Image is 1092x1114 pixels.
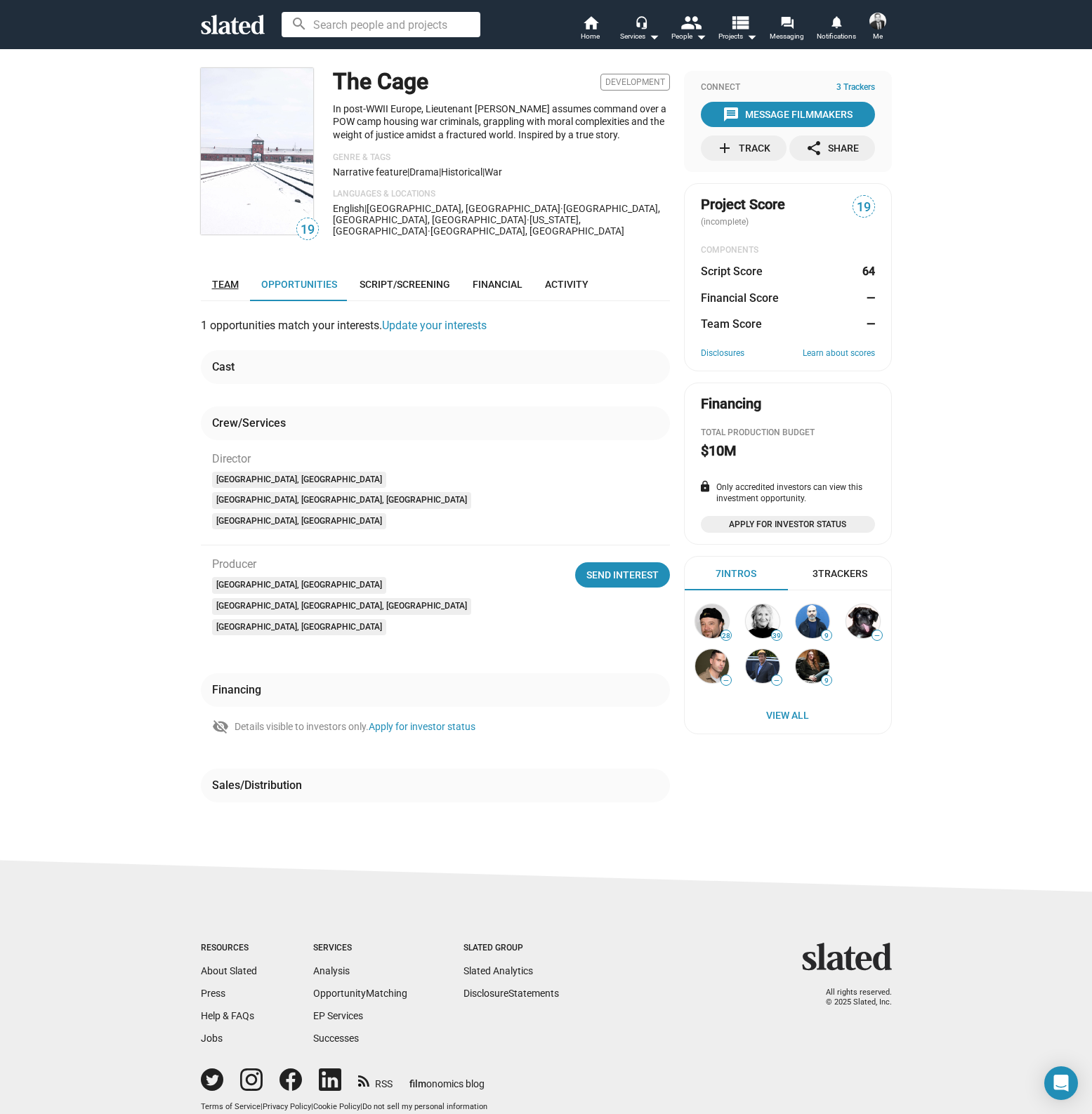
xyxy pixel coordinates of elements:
span: Projects [718,28,757,45]
img: Ken mandeville [746,649,779,683]
span: | [439,166,441,178]
p: All rights reserved. © 2025 Slated, Inc. [811,988,892,1008]
span: | [311,1102,313,1111]
span: Apply for Investor Status [709,517,867,531]
button: Message Filmmakers [701,102,875,127]
a: Disclosures [701,348,744,359]
div: Cast [212,359,235,374]
mat-icon: add [716,140,733,157]
div: Financing [212,682,261,697]
dt: Script Score [701,264,763,279]
a: Messaging [763,14,812,45]
a: Successes [313,1033,359,1044]
div: Details visible to investors only. [235,720,475,734]
dt: Financial Score [701,291,779,305]
div: Message Filmmakers [723,102,853,127]
span: English [333,203,364,214]
mat-chip: [GEOGRAPHIC_DATA], [GEOGRAPHIC_DATA], [GEOGRAPHIC_DATA] [212,492,471,509]
button: Track [701,135,787,161]
span: film [409,1078,426,1089]
span: [GEOGRAPHIC_DATA], [GEOGRAPHIC_DATA], [GEOGRAPHIC_DATA] [333,203,660,225]
a: DisclosureStatements [463,988,559,999]
mat-chip: [GEOGRAPHIC_DATA], [GEOGRAPHIC_DATA] [212,577,386,594]
div: Share [805,135,859,161]
span: — [872,632,882,639]
input: Search people and projects [282,12,480,37]
span: View All [699,703,877,728]
a: Activity [534,267,600,301]
img: Art Arutyunyan [796,604,829,638]
div: Track [716,135,770,161]
div: Total Production budget [701,427,875,439]
a: Opportunities [250,267,348,301]
a: Help & FAQs [201,1010,254,1021]
span: Activity [545,279,588,290]
div: Services [620,28,659,45]
span: 9 [822,632,831,640]
div: 3 Trackers [813,567,867,581]
span: — [772,677,782,684]
div: Financing [701,394,761,413]
mat-icon: view_list [729,12,749,32]
span: [GEOGRAPHIC_DATA], [GEOGRAPHIC_DATA] [430,225,624,237]
a: View All [688,703,888,728]
span: Notifications [817,28,856,45]
img: Mike Hall [796,649,829,683]
div: Crew/Services [212,416,286,430]
a: Cookie Policy [313,1102,360,1111]
button: People [664,14,713,45]
span: Team [212,279,239,290]
span: Financial [473,279,522,290]
span: | [360,1102,362,1111]
span: Home [581,28,600,45]
span: Drama [409,166,439,178]
div: Connect [701,82,875,93]
span: | [364,203,367,214]
button: Share [789,135,875,161]
mat-chip: [GEOGRAPHIC_DATA], [GEOGRAPHIC_DATA], [GEOGRAPHIC_DATA] [212,598,471,615]
span: Messaging [770,28,804,45]
a: Terms of Service [201,1102,261,1111]
span: · [527,214,529,225]
span: Producer [212,557,256,571]
a: Notifications [812,14,861,45]
button: Services [615,14,664,45]
img: Sharon Bruneau [846,604,880,638]
mat-icon: visibility_off [212,718,229,735]
mat-icon: message [723,106,739,123]
span: 19 [297,220,318,239]
h2: $10M [701,442,736,460]
mat-icon: home [582,14,599,31]
a: Financial [461,267,534,301]
mat-icon: notifications [829,15,843,28]
span: | [261,1102,263,1111]
span: Historical [441,166,482,178]
span: · [428,225,430,237]
div: COMPONENTS [701,245,875,256]
img: Jose Velazquez [869,13,886,29]
mat-icon: arrow_drop_down [645,28,662,45]
div: Only accredited investors can view this investment opportunity. [701,482,875,505]
div: Resources [201,943,257,954]
dd: — [862,291,875,305]
a: Slated Analytics [463,965,533,976]
a: Jobs [201,1033,223,1044]
mat-icon: arrow_drop_down [743,28,760,45]
span: 9 [822,677,831,685]
p: In post-WWII Europe, Lieutenant [PERSON_NAME] assumes command over a POW camp housing war crimina... [333,102,670,142]
span: Project Score [701,195,785,214]
a: Learn about scores [803,348,875,359]
img: The Cage [201,68,313,234]
div: Slated Group [463,943,559,954]
mat-icon: arrow_drop_down [692,28,709,45]
a: Update your interests [382,319,487,332]
a: Script/Screening [348,267,461,301]
p: Genre & Tags [333,152,670,164]
a: About Slated [201,965,257,976]
span: Development [600,74,670,91]
div: Open Intercom Messenger [1044,1066,1078,1100]
div: 7 Intros [716,567,756,581]
span: 3 Trackers [836,82,875,93]
dd: 64 [862,264,875,279]
span: 39 [772,632,782,640]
